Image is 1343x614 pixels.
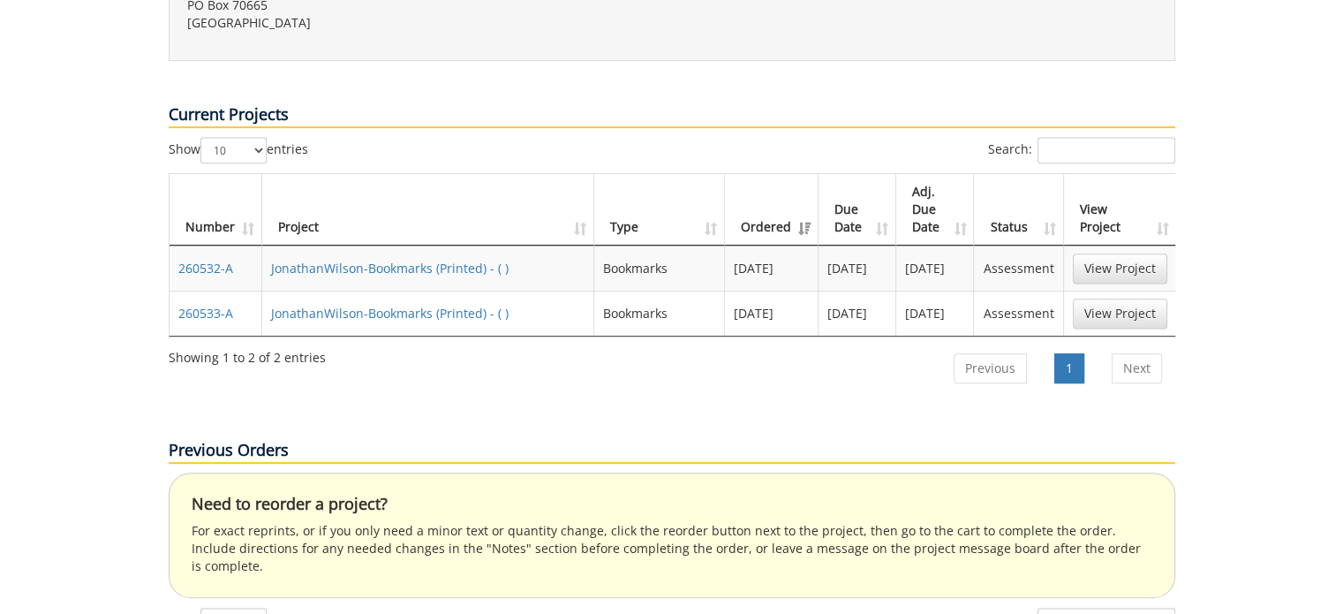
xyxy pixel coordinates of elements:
[819,246,896,291] td: [DATE]
[896,291,974,336] td: [DATE]
[896,246,974,291] td: [DATE]
[725,174,819,246] th: Ordered: activate to sort column ascending
[954,353,1027,383] a: Previous
[725,246,819,291] td: [DATE]
[1054,353,1084,383] a: 1
[896,174,974,246] th: Adj. Due Date: activate to sort column ascending
[271,305,509,322] a: JonathanWilson-Bookmarks (Printed) - ( )
[974,291,1063,336] td: Assessment
[178,260,233,277] a: 260532-A
[974,246,1063,291] td: Assessment
[1073,254,1167,284] a: View Project
[1064,174,1176,246] th: View Project: activate to sort column ascending
[594,174,725,246] th: Type: activate to sort column ascending
[271,260,509,277] a: JonathanWilson-Bookmarks (Printed) - ( )
[169,439,1175,464] p: Previous Orders
[988,137,1175,163] label: Search:
[1037,137,1175,163] input: Search:
[262,174,595,246] th: Project: activate to sort column ascending
[1073,299,1167,329] a: View Project
[192,496,1152,513] h4: Need to reorder a project?
[169,137,308,163] label: Show entries
[178,305,233,322] a: 260533-A
[594,291,725,336] td: Bookmarks
[192,522,1152,575] p: For exact reprints, or if you only need a minor text or quantity change, click the reorder button...
[819,291,896,336] td: [DATE]
[725,291,819,336] td: [DATE]
[169,103,1175,128] p: Current Projects
[170,174,262,246] th: Number: activate to sort column ascending
[974,174,1063,246] th: Status: activate to sort column ascending
[1112,353,1162,383] a: Next
[819,174,896,246] th: Due Date: activate to sort column ascending
[169,342,326,367] div: Showing 1 to 2 of 2 entries
[200,137,267,163] select: Showentries
[594,246,725,291] td: Bookmarks
[187,14,659,32] p: [GEOGRAPHIC_DATA]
